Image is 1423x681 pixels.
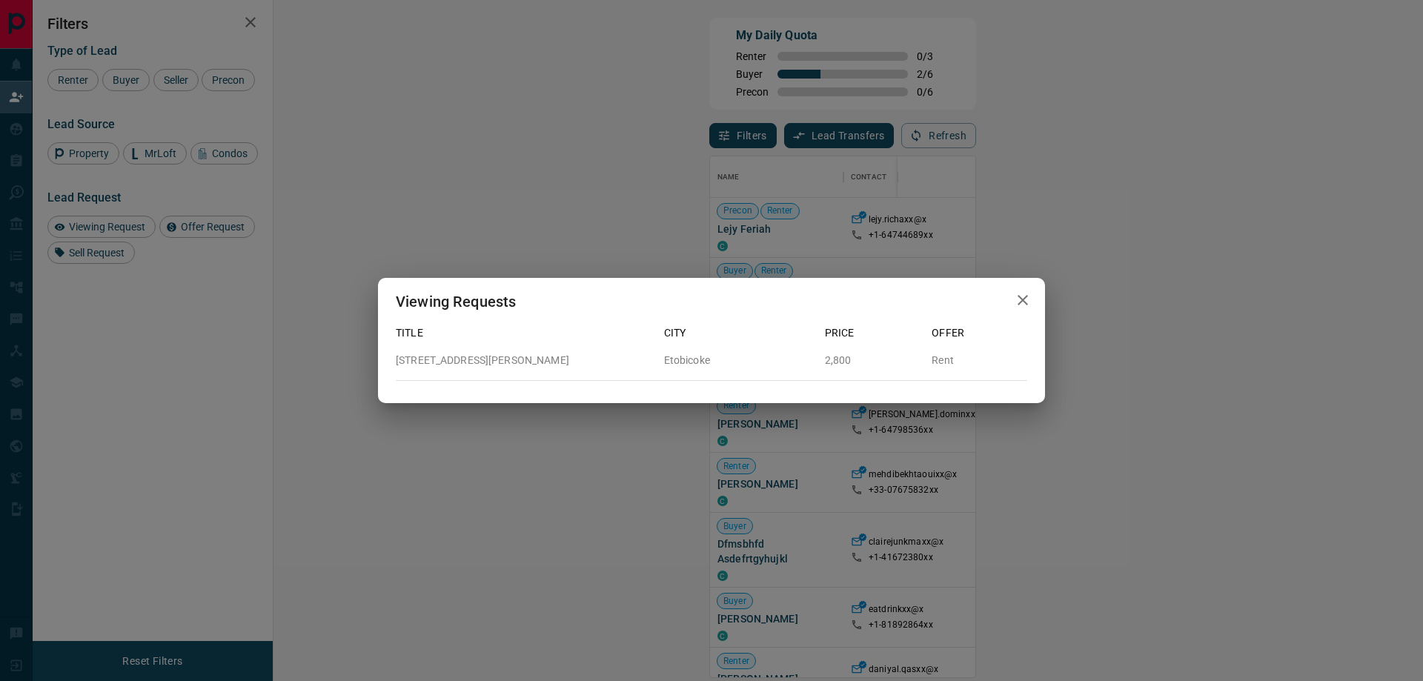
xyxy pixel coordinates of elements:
[825,325,921,341] p: Price
[932,353,1027,368] p: Rent
[396,353,652,368] p: [STREET_ADDRESS][PERSON_NAME]
[664,325,813,341] p: City
[825,353,921,368] p: 2,800
[664,353,813,368] p: Etobicoke
[396,325,652,341] p: Title
[378,278,534,325] h2: Viewing Requests
[932,325,1027,341] p: Offer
